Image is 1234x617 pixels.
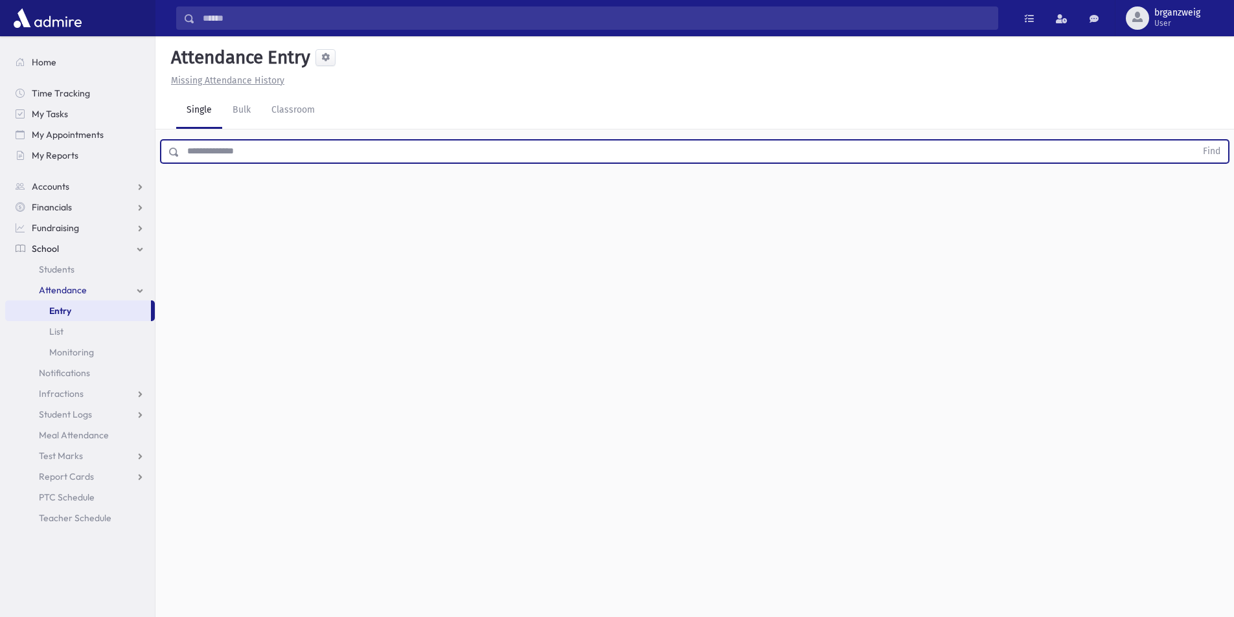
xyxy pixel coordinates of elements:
[39,450,83,462] span: Test Marks
[5,83,155,104] a: Time Tracking
[5,383,155,404] a: Infractions
[171,75,284,86] u: Missing Attendance History
[5,259,155,280] a: Students
[5,52,155,73] a: Home
[49,326,63,337] span: List
[5,280,155,300] a: Attendance
[32,181,69,192] span: Accounts
[5,300,151,321] a: Entry
[5,363,155,383] a: Notifications
[5,176,155,197] a: Accounts
[5,104,155,124] a: My Tasks
[5,466,155,487] a: Report Cards
[32,87,90,99] span: Time Tracking
[166,75,284,86] a: Missing Attendance History
[5,321,155,342] a: List
[5,508,155,528] a: Teacher Schedule
[222,93,261,129] a: Bulk
[39,409,92,420] span: Student Logs
[39,284,87,296] span: Attendance
[39,264,74,275] span: Students
[32,56,56,68] span: Home
[261,93,325,129] a: Classroom
[32,243,59,254] span: School
[195,6,998,30] input: Search
[39,429,109,441] span: Meal Attendance
[5,197,155,218] a: Financials
[5,124,155,145] a: My Appointments
[39,491,95,503] span: PTC Schedule
[39,388,84,399] span: Infractions
[5,487,155,508] a: PTC Schedule
[10,5,85,31] img: AdmirePro
[166,47,310,69] h5: Attendance Entry
[32,129,104,140] span: My Appointments
[32,150,78,161] span: My Reports
[5,445,155,466] a: Test Marks
[32,108,68,120] span: My Tasks
[5,342,155,363] a: Monitoring
[176,93,222,129] a: Single
[32,201,72,213] span: Financials
[5,218,155,238] a: Fundraising
[5,425,155,445] a: Meal Attendance
[49,305,71,317] span: Entry
[49,346,94,358] span: Monitoring
[32,222,79,234] span: Fundraising
[5,145,155,166] a: My Reports
[5,238,155,259] a: School
[39,471,94,482] span: Report Cards
[39,367,90,379] span: Notifications
[1195,140,1228,163] button: Find
[1154,8,1200,18] span: brganzweig
[1154,18,1200,28] span: User
[39,512,111,524] span: Teacher Schedule
[5,404,155,425] a: Student Logs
